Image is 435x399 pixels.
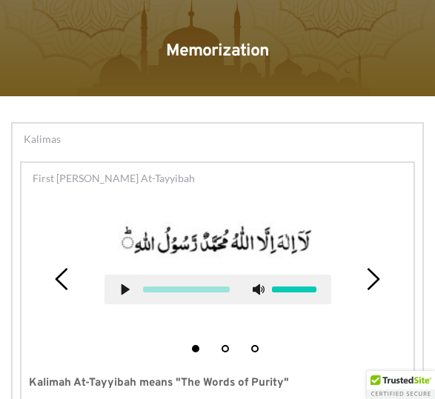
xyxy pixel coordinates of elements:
[29,376,289,390] strong: Kalimah At-Tayyibah means "The Words of Purity"
[222,345,229,352] button: 2 of 3
[367,371,435,399] div: TrustedSite Certified
[251,345,259,352] button: 3 of 3
[33,170,195,186] span: First [PERSON_NAME] At-Tayyibah
[166,41,269,62] span: Memorization
[24,131,61,147] span: Kalimas
[192,345,199,352] button: 1 of 3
